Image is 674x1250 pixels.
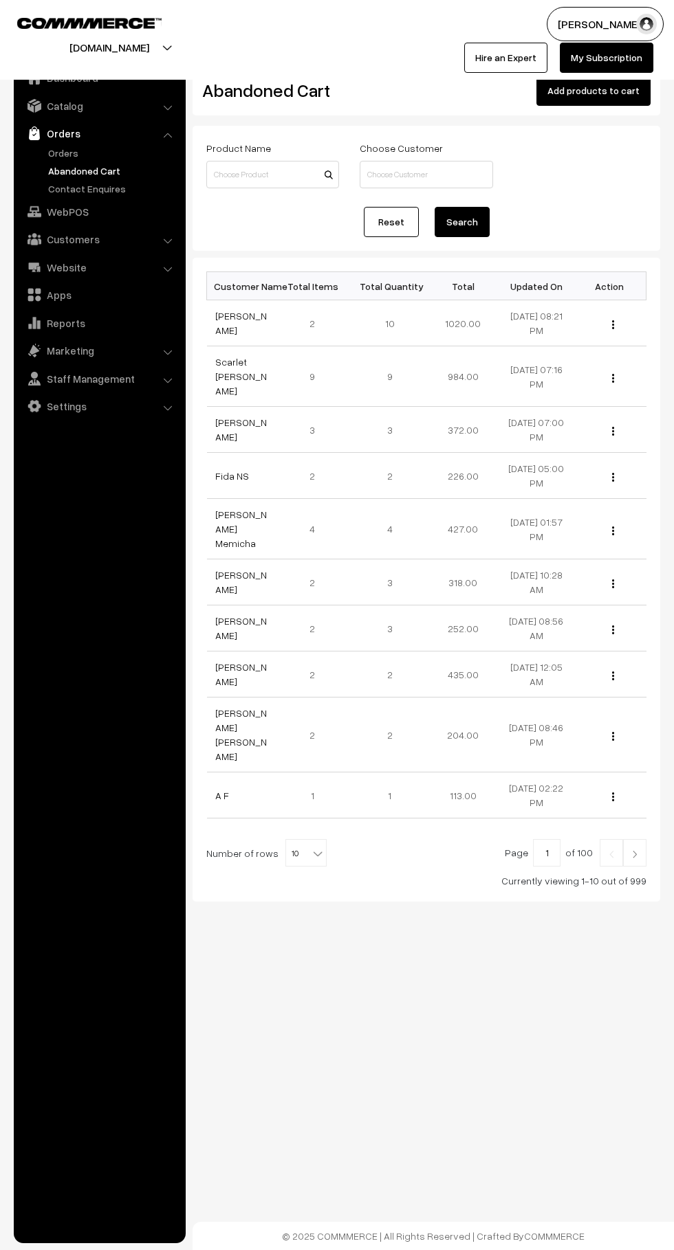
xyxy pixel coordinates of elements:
[280,346,354,407] td: 9
[612,320,614,329] img: Menu
[17,255,181,280] a: Website
[354,651,427,697] td: 2
[500,346,574,407] td: [DATE] 07:16 PM
[426,605,500,651] td: 252.00
[435,207,490,237] button: Search
[354,346,427,407] td: 9
[426,697,500,772] td: 204.00
[426,772,500,818] td: 113.00
[426,559,500,605] td: 318.00
[286,840,326,867] span: 10
[206,873,646,888] div: Currently viewing 1-10 out of 999
[612,671,614,680] img: Menu
[505,847,528,858] span: Page
[17,227,181,252] a: Customers
[573,272,646,300] th: Action
[280,499,354,559] td: 4
[202,80,338,101] h2: Abandoned Cart
[426,453,500,499] td: 226.00
[636,14,657,34] img: user
[354,605,427,651] td: 3
[215,310,267,336] a: [PERSON_NAME]
[206,846,279,860] span: Number of rows
[17,121,181,146] a: Orders
[500,272,574,300] th: Updated On
[612,526,614,535] img: Menu
[17,14,138,30] a: COMMMERCE
[215,707,267,762] a: [PERSON_NAME] [PERSON_NAME]
[215,615,267,641] a: [PERSON_NAME]
[45,164,181,178] a: Abandoned Cart
[215,790,229,801] a: A F
[612,427,614,436] img: Menu
[280,559,354,605] td: 2
[285,839,327,867] span: 10
[354,407,427,453] td: 3
[500,300,574,346] td: [DATE] 08:21 PM
[565,847,593,858] span: of 100
[193,1222,674,1250] footer: © 2025 COMMMERCE | All Rights Reserved | Crafted By
[426,651,500,697] td: 435.00
[280,407,354,453] td: 3
[206,141,271,155] label: Product Name
[464,43,547,73] a: Hire an Expert
[17,394,181,418] a: Settings
[215,661,267,687] a: [PERSON_NAME]
[21,30,197,65] button: [DOMAIN_NAME]
[215,356,267,397] a: Scarlet [PERSON_NAME]
[280,651,354,697] td: 2
[360,161,492,188] input: Choose Customer
[500,651,574,697] td: [DATE] 12:05 AM
[426,346,500,407] td: 984.00
[17,93,181,118] a: Catalog
[500,697,574,772] td: [DATE] 08:46 PM
[612,579,614,588] img: Menu
[364,207,419,237] a: Reset
[354,559,427,605] td: 3
[560,43,653,73] a: My Subscription
[215,509,267,549] a: [PERSON_NAME] Memicha
[426,499,500,559] td: 427.00
[354,772,427,818] td: 1
[612,792,614,801] img: Menu
[354,499,427,559] td: 4
[500,605,574,651] td: [DATE] 08:56 AM
[280,300,354,346] td: 2
[629,850,641,858] img: Right
[547,7,664,41] button: [PERSON_NAME]…
[500,772,574,818] td: [DATE] 02:22 PM
[500,559,574,605] td: [DATE] 10:28 AM
[280,605,354,651] td: 2
[17,199,181,224] a: WebPOS
[426,300,500,346] td: 1020.00
[280,697,354,772] td: 2
[215,470,249,482] a: Fida NS
[612,625,614,634] img: Menu
[280,453,354,499] td: 2
[17,282,181,307] a: Apps
[215,416,267,443] a: [PERSON_NAME]
[206,161,339,188] input: Choose Product
[536,76,651,106] button: Add products to cart
[207,272,281,300] th: Customer Name
[426,407,500,453] td: 372.00
[612,473,614,482] img: Menu
[612,732,614,741] img: Menu
[500,407,574,453] td: [DATE] 07:00 PM
[45,146,181,160] a: Orders
[17,366,181,391] a: Staff Management
[17,338,181,363] a: Marketing
[354,697,427,772] td: 2
[500,499,574,559] td: [DATE] 01:57 PM
[215,569,267,595] a: [PERSON_NAME]
[17,311,181,335] a: Reports
[426,272,500,300] th: Total
[524,1230,585,1242] a: COMMMERCE
[354,272,427,300] th: Total Quantity
[354,453,427,499] td: 2
[45,181,181,196] a: Contact Enquires
[612,374,614,383] img: Menu
[280,772,354,818] td: 1
[17,18,162,28] img: COMMMERCE
[500,453,574,499] td: [DATE] 05:00 PM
